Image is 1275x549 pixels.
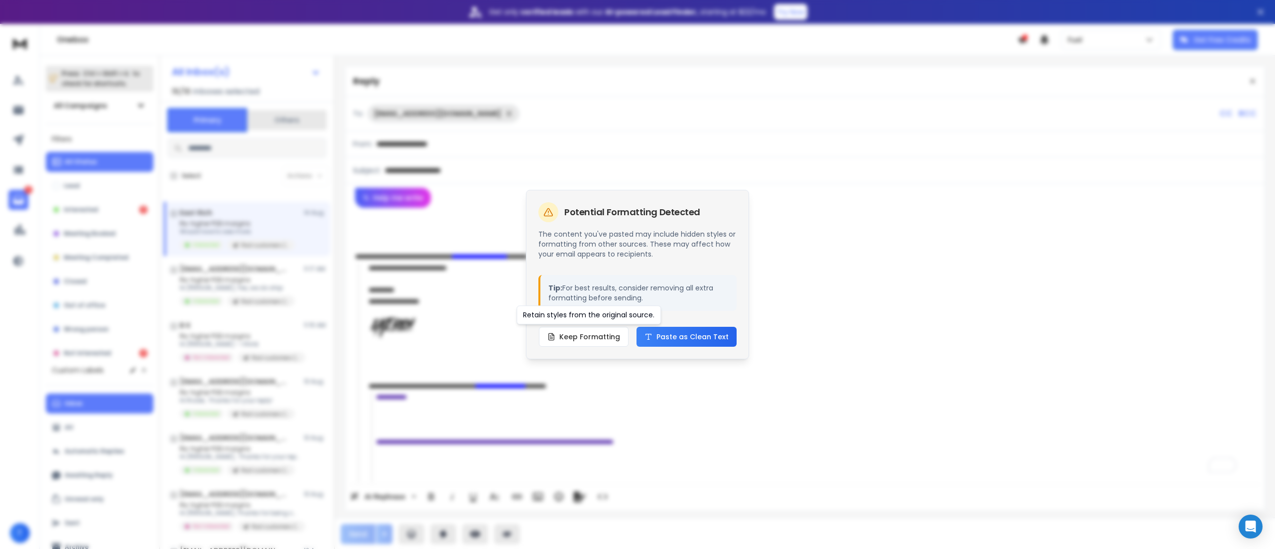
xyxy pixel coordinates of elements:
[564,208,700,217] h2: Potential Formatting Detected
[539,327,629,347] button: Keep Formatting
[637,327,737,347] button: Paste as Clean Text
[548,283,729,303] p: For best results, consider removing all extra formatting before sending.
[538,229,737,259] p: The content you've pasted may include hidden styles or formatting from other sources. These may a...
[548,283,562,293] strong: Tip:
[516,305,661,324] div: Retain styles from the original source.
[1239,515,1263,539] div: Open Intercom Messenger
